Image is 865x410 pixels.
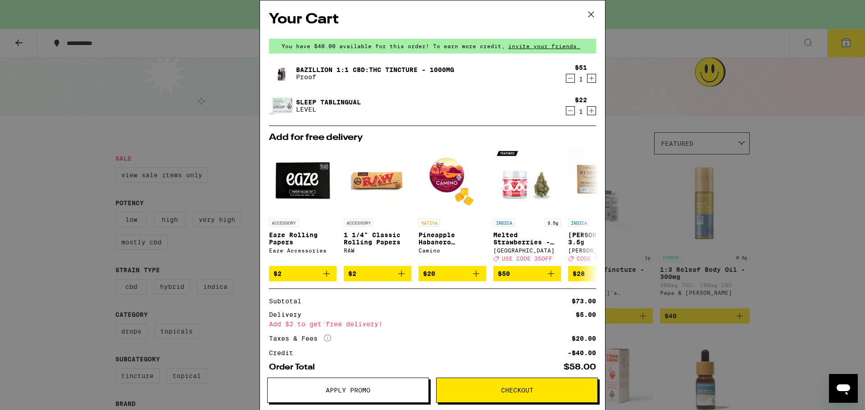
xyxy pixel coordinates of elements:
[572,335,596,342] div: $20.00
[269,298,308,304] div: Subtotal
[269,93,294,118] img: Sleep Tablingual
[493,248,561,253] div: [GEOGRAPHIC_DATA]
[269,39,596,54] div: You have $40.00 available for this order! To earn more credit,invite your friends.
[419,231,486,246] p: Pineapple Habanero Uplifting Gummies
[419,248,486,253] div: Camino
[587,74,596,83] button: Increment
[269,334,331,342] div: Taxes & Fees
[493,147,561,266] a: Open page for Melted Strawberries - 3.5g from Ember Valley
[269,248,337,253] div: Eaze Accessories
[436,378,598,403] button: Checkout
[568,350,596,356] div: -$40.00
[269,266,337,281] button: Add to bag
[269,363,321,371] div: Order Total
[564,363,596,371] div: $58.00
[575,96,587,104] div: $22
[568,219,590,227] p: INDICA
[344,147,411,266] a: Open page for 1 1/4" Classic Rolling Papers from RAW
[344,248,411,253] div: RAW
[493,219,515,227] p: INDICA
[269,350,300,356] div: Credit
[493,147,561,214] img: Ember Valley - Melted Strawberries - 3.5g
[296,73,454,81] p: Proof
[419,147,486,266] a: Open page for Pineapple Habanero Uplifting Gummies from Camino
[566,106,575,115] button: Decrement
[545,219,561,227] p: 3.5g
[419,147,486,214] img: Camino - Pineapple Habanero Uplifting Gummies
[501,387,533,393] span: Checkout
[296,99,361,106] a: Sleep Tablingual
[493,231,561,246] p: Melted Strawberries - 3.5g
[568,248,636,253] div: [PERSON_NAME] Original
[344,147,411,214] img: RAW - 1 1/4" Classic Rolling Papers
[575,76,587,83] div: 1
[326,387,370,393] span: Apply Promo
[568,147,636,266] a: Open page for King Louis XIII - 3.5g from Henry's Original
[282,43,505,49] span: You have $40.00 available for this order! To earn more credit,
[269,9,596,30] h2: Your Cart
[576,311,596,318] div: $5.00
[269,147,337,266] a: Open page for Eaze Rolling Papers from Eaze Accessories
[269,231,337,246] p: Eaze Rolling Papers
[575,108,587,115] div: 1
[493,266,561,281] button: Add to bag
[577,256,620,261] span: CODE HIGHFRI
[498,270,510,277] span: $50
[587,106,596,115] button: Increment
[419,266,486,281] button: Add to bag
[568,231,636,246] p: [PERSON_NAME] - 3.5g
[568,266,636,281] button: Add to bag
[269,133,596,142] h2: Add for free delivery
[267,378,429,403] button: Apply Promo
[344,266,411,281] button: Add to bag
[344,219,373,227] p: ACCESSORY
[829,374,858,403] iframe: Button to launch messaging window
[572,298,596,304] div: $73.00
[568,147,636,214] img: Henry's Original - King Louis XIII - 3.5g
[423,270,435,277] span: $20
[575,64,587,71] div: $51
[419,219,440,227] p: SATIVA
[269,311,308,318] div: Delivery
[505,43,583,49] span: invite your friends.
[296,66,454,73] a: Bazillion 1:1 CBD:THC Tincture - 1000mg
[269,321,596,327] div: Add $2 to get free delivery!
[573,270,585,277] span: $28
[502,256,552,261] span: USE CODE 35OFF
[273,270,282,277] span: $2
[344,231,411,246] p: 1 1/4" Classic Rolling Papers
[269,147,337,214] img: Eaze Accessories - Eaze Rolling Papers
[296,106,361,113] p: LEVEL
[348,270,356,277] span: $2
[566,74,575,83] button: Decrement
[269,61,294,86] img: Bazillion 1:1 CBD:THC Tincture - 1000mg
